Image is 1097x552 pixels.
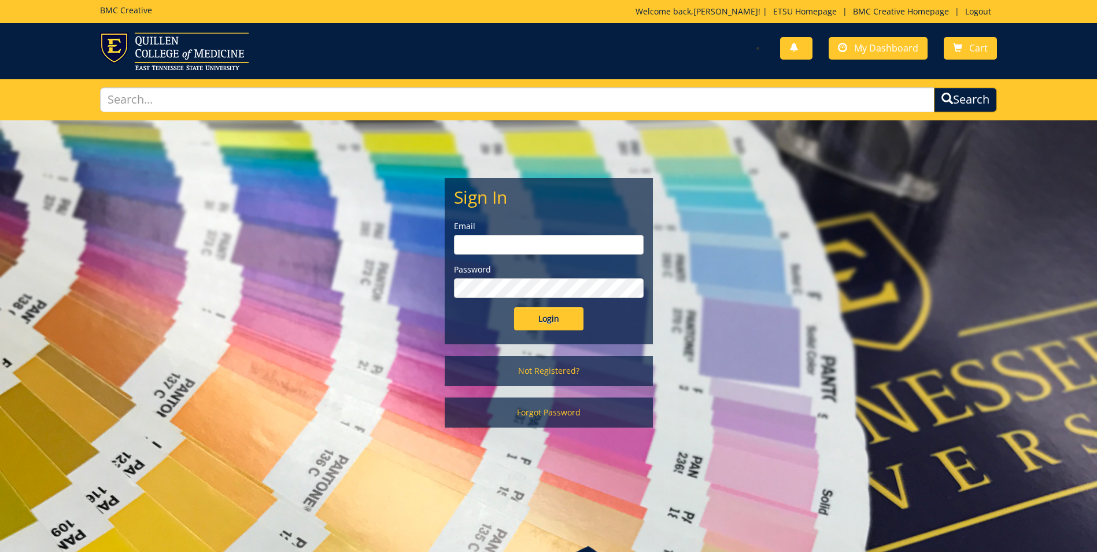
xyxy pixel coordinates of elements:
a: Forgot Password [445,398,653,428]
label: Password [454,264,644,275]
a: Not Registered? [445,356,653,386]
p: Welcome back, ! | | | [636,6,997,17]
h2: Sign In [454,187,644,207]
img: ETSU logo [100,32,249,70]
button: Search [934,87,997,112]
a: My Dashboard [829,37,928,60]
a: [PERSON_NAME] [693,6,758,17]
a: BMC Creative Homepage [847,6,955,17]
label: Email [454,220,644,232]
input: Login [514,307,583,330]
h5: BMC Creative [100,6,152,14]
input: Search... [100,87,935,112]
a: ETSU Homepage [767,6,843,17]
a: Logout [959,6,997,17]
span: Cart [969,42,988,54]
a: Cart [944,37,997,60]
span: My Dashboard [854,42,918,54]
